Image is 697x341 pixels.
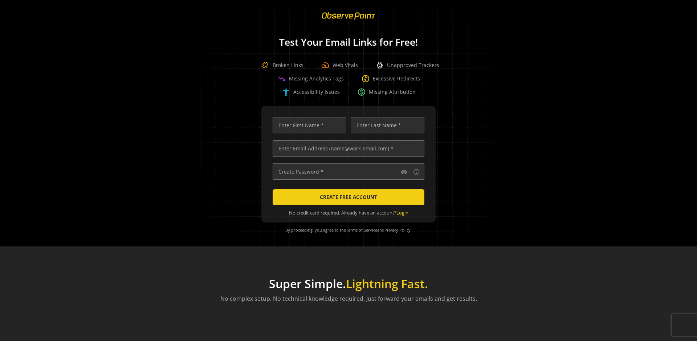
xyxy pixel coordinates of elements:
[258,58,273,72] img: Broken Link
[320,191,377,204] span: CREATE FREE ACCOUNT
[220,277,477,291] h1: Super Simple.
[273,117,346,133] input: Enter First Name *
[321,61,358,70] div: Web Vitals
[357,88,366,96] span: paid
[413,169,420,176] mat-icon: info_outline
[258,58,303,72] div: Broken Links
[375,61,439,70] div: Unapproved Trackers
[400,169,408,176] mat-icon: visibility
[321,61,330,70] span: speed
[189,37,508,47] h1: Test Your Email Links for Free!
[220,294,477,303] p: No complex setup. No technical knowledge required. Just forward your emails and get results.
[273,140,424,157] input: Enter Email Address (name@work-email.com) *
[361,74,370,83] span: change_circle
[273,189,424,205] button: CREATE FREE ACCOUNT
[282,88,290,96] span: accessibility
[270,223,427,238] div: By proceeding, you agree to the and .
[273,209,424,216] div: No credit card required. Already have an account?
[361,74,420,83] div: Excessive Redirects
[273,163,424,180] input: Create Password *
[351,117,424,133] input: Enter Last Name *
[282,88,340,96] div: Accessibility Issues
[346,276,428,291] span: Lightning Fast.
[396,209,408,216] a: Login
[346,227,377,233] a: Terms of Service
[375,61,384,70] span: bug_report
[277,74,286,83] span: trending_down
[357,88,416,96] div: Missing Attribution
[412,168,421,176] button: Password requirements
[384,227,411,233] a: Privacy Policy
[317,17,380,24] a: ObservePoint Homepage
[277,74,344,83] div: Missing Analytics Tags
